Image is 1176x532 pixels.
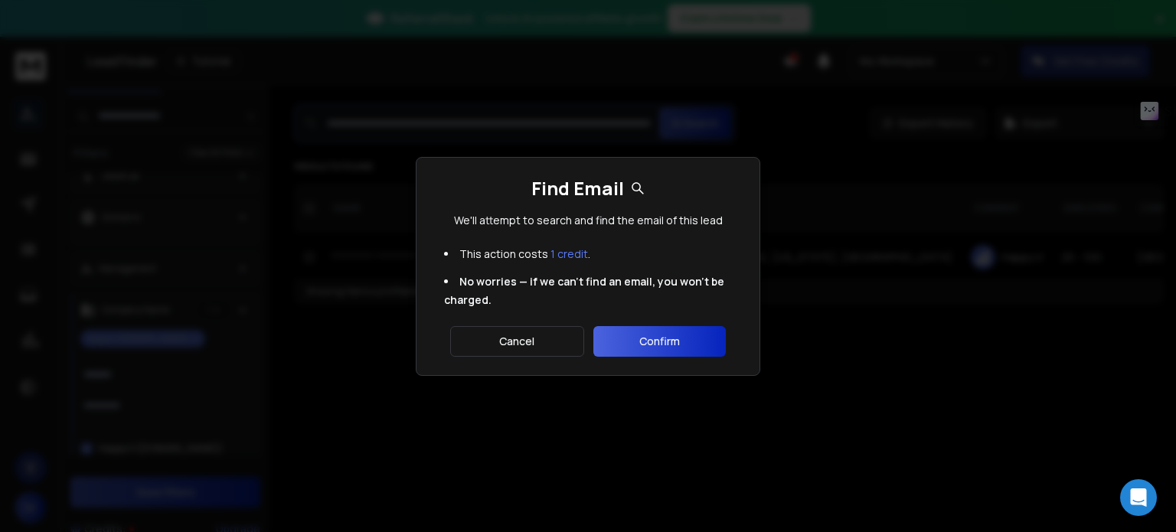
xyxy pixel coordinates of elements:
[550,246,588,261] span: 1 credit
[531,176,645,201] h1: Find Email
[593,326,726,357] button: Confirm
[1120,479,1157,516] div: Open Intercom Messenger
[450,326,584,357] button: Cancel
[435,240,741,268] li: This action costs .
[435,268,741,314] li: No worries — if we can't find an email, you won't be charged.
[454,213,723,228] p: We'll attempt to search and find the email of this lead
